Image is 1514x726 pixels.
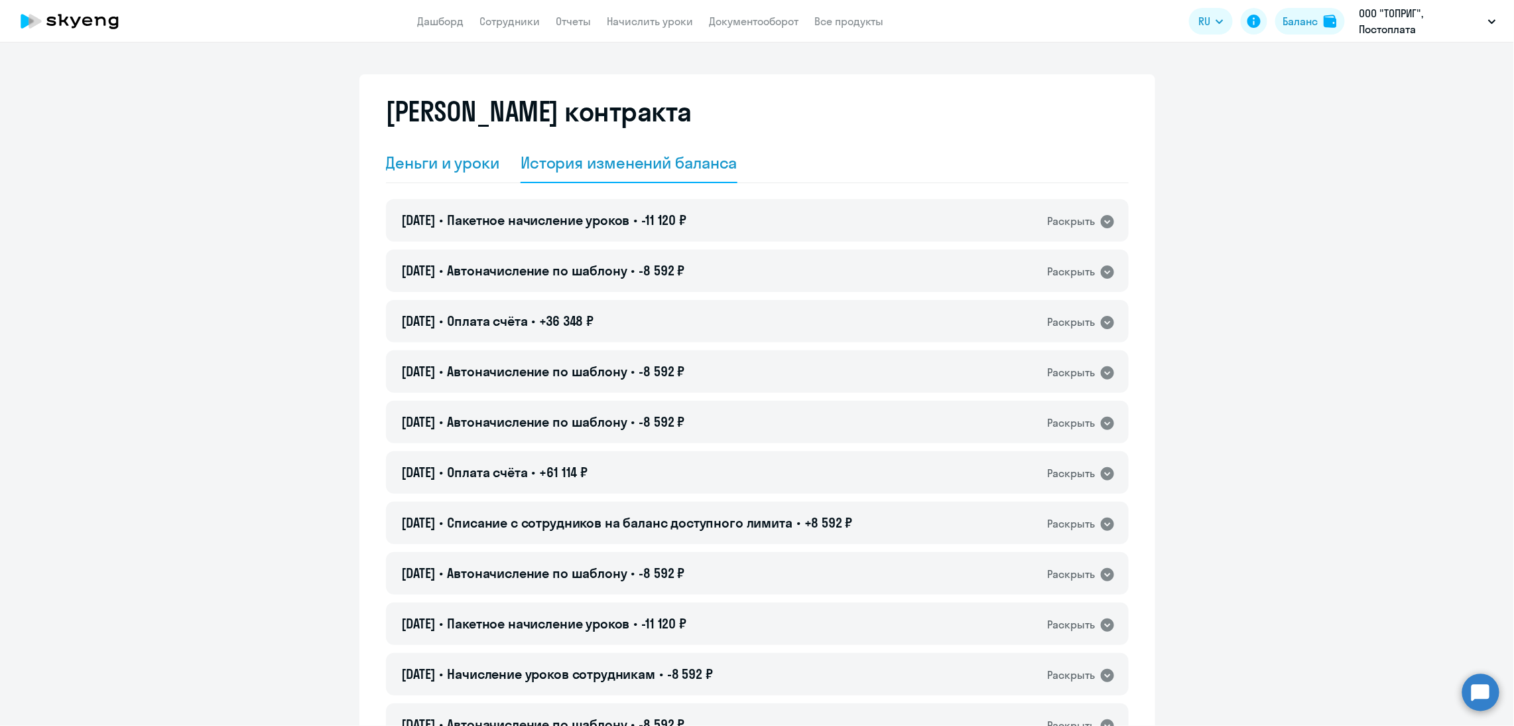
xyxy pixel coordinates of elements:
[418,15,464,28] a: Дашборд
[440,363,444,380] span: •
[1359,5,1483,37] p: ООО "ТОПРИГ", Постоплата
[607,15,694,28] a: Начислить уроки
[440,212,444,228] span: •
[447,262,627,279] span: Автоначисление по шаблону
[1048,415,1096,431] div: Раскрыть
[634,615,638,632] span: •
[386,96,692,127] h2: [PERSON_NAME] контракта
[447,666,655,682] span: Начисление уроков сотрудникам
[631,413,635,430] span: •
[447,464,527,480] span: Оплата счёта
[796,514,800,531] span: •
[667,666,713,682] span: -8 592 ₽
[447,212,629,228] span: Пакетное начисление уроков
[440,514,444,531] span: •
[639,565,685,581] span: -8 592 ₽
[447,514,792,531] span: Списание с сотрудников на баланс доступного лимита
[402,615,436,632] span: [DATE]
[631,262,635,279] span: •
[659,666,663,682] span: •
[447,363,627,380] span: Автоначисление по шаблону
[639,363,685,380] span: -8 592 ₽
[447,313,527,329] span: Оплата счёта
[402,262,436,279] span: [DATE]
[1324,15,1337,28] img: balance
[815,15,884,28] a: Все продукты
[447,615,629,632] span: Пакетное начисление уроков
[532,313,536,329] span: •
[1189,8,1233,35] button: RU
[1283,13,1318,29] div: Баланс
[402,363,436,380] span: [DATE]
[402,666,436,682] span: [DATE]
[1048,667,1096,684] div: Раскрыть
[440,313,444,329] span: •
[639,262,685,279] span: -8 592 ₽
[631,363,635,380] span: •
[641,212,686,228] span: -11 120 ₽
[480,15,540,28] a: Сотрудники
[402,313,436,329] span: [DATE]
[402,514,436,531] span: [DATE]
[532,464,536,480] span: •
[804,514,853,531] span: +8 592 ₽
[402,464,436,480] span: [DATE]
[440,262,444,279] span: •
[402,212,436,228] span: [DATE]
[540,464,588,480] span: +61 114 ₽
[386,152,500,173] div: Деньги и уроки
[440,615,444,632] span: •
[440,565,444,581] span: •
[639,413,685,430] span: -8 592 ₽
[1048,516,1096,532] div: Раскрыть
[440,666,444,682] span: •
[521,152,737,173] div: История изменений баланса
[402,413,436,430] span: [DATE]
[1048,566,1096,583] div: Раскрыть
[634,212,638,228] span: •
[631,565,635,581] span: •
[447,413,627,430] span: Автоначисление по шаблону
[1048,263,1096,280] div: Раскрыть
[1048,364,1096,381] div: Раскрыть
[540,313,594,329] span: +36 348 ₽
[402,565,436,581] span: [DATE]
[1353,5,1503,37] button: ООО "ТОПРИГ", Постоплата
[1198,13,1210,29] span: RU
[556,15,592,28] a: Отчеты
[440,464,444,480] span: •
[1048,213,1096,230] div: Раскрыть
[641,615,686,632] span: -11 120 ₽
[710,15,799,28] a: Документооборот
[1048,314,1096,330] div: Раскрыть
[440,413,444,430] span: •
[1048,617,1096,633] div: Раскрыть
[1048,465,1096,482] div: Раскрыть
[447,565,627,581] span: Автоначисление по шаблону
[1275,8,1345,35] button: Балансbalance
